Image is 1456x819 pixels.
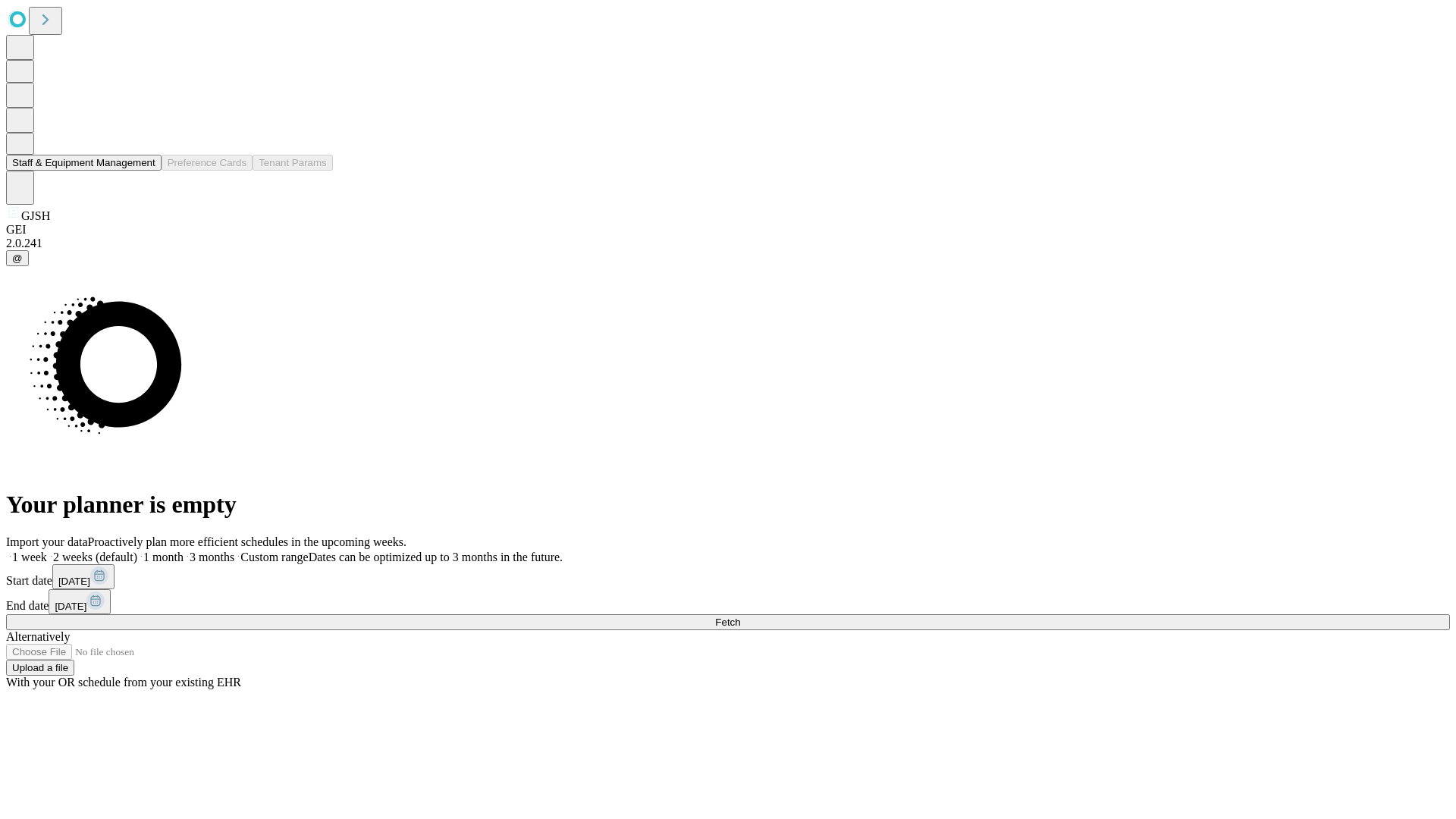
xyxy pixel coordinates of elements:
div: End date [6,589,1450,614]
span: Import your data [6,535,88,548]
span: With your OR schedule from your existing EHR [6,676,241,689]
button: Staff & Equipment Management [6,155,162,171]
span: Custom range [240,551,308,563]
div: 2.0.241 [6,237,1450,250]
span: @ [12,253,23,264]
span: Fetch [715,617,740,628]
button: Tenant Params [253,155,333,171]
div: GEI [6,223,1450,237]
span: 3 months [190,551,234,563]
span: [DATE] [58,576,90,587]
span: GJSH [21,209,50,222]
span: 1 month [143,551,184,563]
span: 1 week [12,551,47,563]
h1: Your planner is empty [6,491,1450,519]
span: Alternatively [6,630,70,643]
button: @ [6,250,29,266]
button: [DATE] [52,564,115,589]
span: [DATE] [55,601,86,612]
div: Start date [6,564,1450,589]
button: Fetch [6,614,1450,630]
button: [DATE] [49,589,111,614]
span: Dates can be optimized up to 3 months in the future. [309,551,563,563]
span: 2 weeks (default) [53,551,137,563]
button: Upload a file [6,660,74,676]
button: Preference Cards [162,155,253,171]
span: Proactively plan more efficient schedules in the upcoming weeks. [88,535,406,548]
